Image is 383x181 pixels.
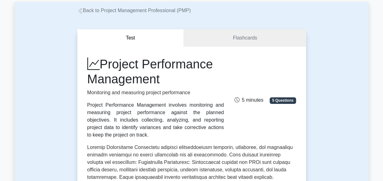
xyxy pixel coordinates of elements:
h1: Project Performance Management [87,57,224,86]
a: Flashcards [184,29,306,47]
span: 5 Questions [270,97,296,104]
a: Back to Project Management Professional (PMP) [77,8,191,13]
p: Monitoring and measuring project performance [87,89,224,96]
span: 5 minutes [234,97,263,103]
button: Test [77,29,184,47]
div: Project Performance Management involves monitoring and measuring project performance against the ... [87,101,224,139]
